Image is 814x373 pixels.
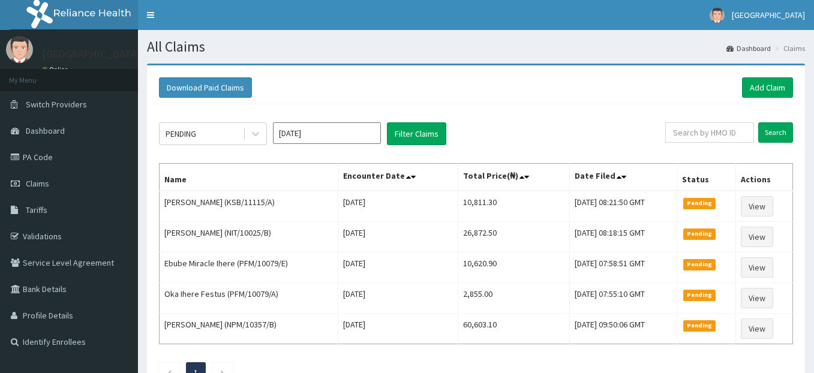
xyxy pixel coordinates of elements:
[683,259,716,270] span: Pending
[338,252,458,283] td: [DATE]
[338,314,458,344] td: [DATE]
[458,252,570,283] td: 10,620.90
[338,283,458,314] td: [DATE]
[732,10,805,20] span: [GEOGRAPHIC_DATA]
[159,77,252,98] button: Download Paid Claims
[42,65,71,74] a: Online
[458,164,570,191] th: Total Price(₦)
[741,288,773,308] a: View
[758,122,793,143] input: Search
[160,252,338,283] td: Ebube Miracle Ihere (PFM/10079/E)
[458,283,570,314] td: 2,855.00
[458,314,570,344] td: 60,603.10
[569,191,677,222] td: [DATE] 08:21:50 GMT
[273,122,381,144] input: Select Month and Year
[6,36,33,63] img: User Image
[736,164,793,191] th: Actions
[683,290,716,300] span: Pending
[683,198,716,209] span: Pending
[569,283,677,314] td: [DATE] 07:55:10 GMT
[338,164,458,191] th: Encounter Date
[742,77,793,98] a: Add Claim
[677,164,735,191] th: Status
[458,222,570,252] td: 26,872.50
[160,191,338,222] td: [PERSON_NAME] (KSB/11115/A)
[338,191,458,222] td: [DATE]
[665,122,754,143] input: Search by HMO ID
[569,252,677,283] td: [DATE] 07:58:51 GMT
[26,125,65,136] span: Dashboard
[741,227,773,247] a: View
[710,8,725,23] img: User Image
[569,314,677,344] td: [DATE] 09:50:06 GMT
[458,191,570,222] td: 10,811.30
[42,49,141,59] p: [GEOGRAPHIC_DATA]
[147,39,805,55] h1: All Claims
[26,204,47,215] span: Tariffs
[683,320,716,331] span: Pending
[569,222,677,252] td: [DATE] 08:18:15 GMT
[772,43,805,53] li: Claims
[338,222,458,252] td: [DATE]
[26,99,87,110] span: Switch Providers
[741,257,773,278] a: View
[160,283,338,314] td: Oka Ihere Festus (PFM/10079/A)
[683,228,716,239] span: Pending
[160,314,338,344] td: [PERSON_NAME] (NPM/10357/B)
[569,164,677,191] th: Date Filed
[160,164,338,191] th: Name
[26,178,49,189] span: Claims
[741,196,773,216] a: View
[387,122,446,145] button: Filter Claims
[166,128,196,140] div: PENDING
[726,43,771,53] a: Dashboard
[160,222,338,252] td: [PERSON_NAME] (NIT/10025/B)
[741,318,773,339] a: View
